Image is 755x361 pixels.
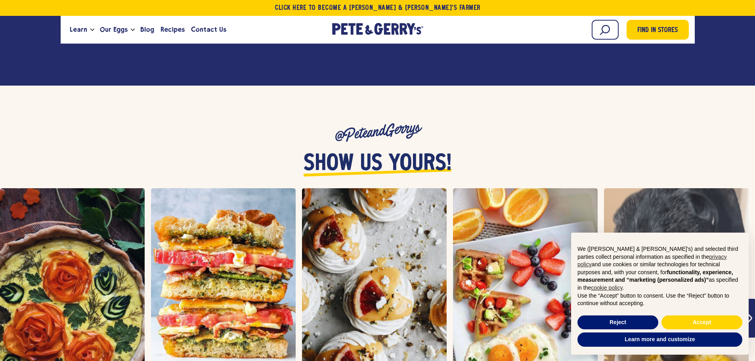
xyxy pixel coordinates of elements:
span: Recipes [161,25,185,34]
span: Find in Stores [637,25,678,36]
a: Find in Stores [627,20,689,40]
a: cookie policy [591,285,622,291]
a: Learn [67,19,90,40]
span: us [360,152,382,176]
button: Reject [577,315,658,330]
button: Open the dropdown menu for Our Eggs [131,29,135,31]
button: Accept [661,315,742,330]
input: Search [592,20,619,40]
a: Our Eggs [97,19,131,40]
a: Contact Us [188,19,229,40]
p: @PeteandGerrys [64,90,691,173]
span: Blog [140,25,154,34]
span: Our Eggs [100,25,128,34]
p: We ([PERSON_NAME] & [PERSON_NAME]'s) and selected third parties collect personal information as s... [577,245,742,292]
a: Blog [137,19,157,40]
span: Contact Us [191,25,226,34]
span: yours! [389,152,451,176]
p: Use the “Accept” button to consent. Use the “Reject” button to continue without accepting. [577,292,742,308]
span: Show [304,152,354,176]
button: Learn more and customize [577,332,742,347]
a: Recipes [157,19,188,40]
span: Learn [70,25,87,34]
button: Open the dropdown menu for Learn [90,29,94,31]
